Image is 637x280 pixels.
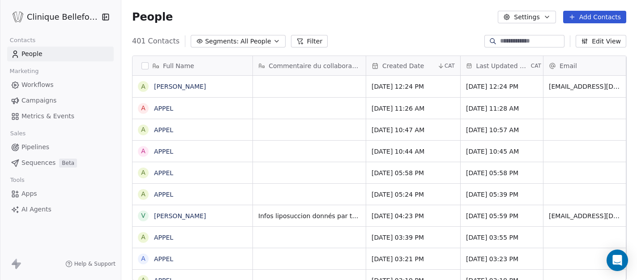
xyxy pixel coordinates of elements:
span: [EMAIL_ADDRESS][DOMAIN_NAME] [549,82,620,91]
span: All People [240,37,271,46]
span: [DATE] 03:21 PM [372,254,455,263]
a: APPEL [154,255,173,263]
span: Email [560,61,577,70]
span: AI Agents [21,205,51,214]
span: CAT [445,62,455,69]
span: [DATE] 05:39 PM [466,190,538,199]
div: A [141,168,145,177]
div: Created DateCAT [366,56,460,75]
a: APPEL [154,169,173,177]
span: [DATE] 10:57 AM [466,125,538,134]
a: SequencesBeta [7,155,114,170]
span: Infos liposuccion donnés par téléphone - souhaite reflexion [258,211,360,220]
a: Metrics & Events [7,109,114,124]
a: [PERSON_NAME] [154,212,206,220]
span: [DATE] 04:23 PM [372,211,455,220]
a: Campaigns [7,93,114,108]
span: [DATE] 10:44 AM [372,147,455,156]
div: A [141,125,145,134]
div: Open Intercom Messenger [607,250,628,271]
a: AI Agents [7,202,114,217]
a: People [7,47,114,61]
span: Help & Support [74,260,115,267]
div: Email [543,56,626,75]
span: Contacts [6,34,39,47]
a: Apps [7,186,114,201]
div: A [141,82,145,91]
a: APPEL [154,126,173,134]
span: 401 Contacts [132,36,180,47]
span: Marketing [6,65,43,78]
a: Help & Support [65,260,115,267]
span: Apps [21,189,37,198]
span: Clinique Bellefontaine [27,11,99,23]
div: Commentaire du collaborateur [253,56,366,75]
span: Campaigns [21,96,56,105]
div: Full Name [133,56,252,75]
span: [DATE] 12:24 PM [466,82,538,91]
span: [EMAIL_ADDRESS][DOMAIN_NAME] [549,211,620,220]
span: People [132,10,173,24]
span: Sales [6,127,30,140]
span: CAT [531,62,541,69]
div: A [141,103,145,113]
span: Pipelines [21,142,49,152]
span: [DATE] 05:58 PM [372,168,455,177]
button: Settings [498,11,556,23]
span: [DATE] 12:24 PM [372,82,455,91]
span: [DATE] 10:47 AM [372,125,455,134]
span: [DATE] 05:24 PM [372,190,455,199]
div: A [141,190,145,199]
span: Created Date [382,61,424,70]
span: Last Updated Date [476,61,529,70]
div: A [141,146,145,156]
a: APPEL [154,234,173,241]
div: V [141,211,145,220]
button: Clinique Bellefontaine [11,9,96,25]
span: [DATE] 05:59 PM [466,211,538,220]
button: Filter [291,35,328,47]
span: Tools [6,173,28,187]
a: [PERSON_NAME] [154,83,206,90]
span: [DATE] 03:55 PM [466,233,538,242]
span: Workflows [21,80,54,90]
span: Commentaire du collaborateur [269,61,360,70]
a: Workflows [7,78,114,92]
span: Metrics & Events [21,112,74,121]
button: Edit View [576,35,626,47]
span: [DATE] 05:58 PM [466,168,538,177]
a: Pipelines [7,140,114,155]
a: APPEL [154,148,173,155]
span: [DATE] 03:39 PM [372,233,455,242]
span: Segments: [205,37,239,46]
div: A [141,254,145,263]
span: [DATE] 11:28 AM [466,104,538,113]
a: APPEL [154,191,173,198]
span: Sequences [21,158,56,168]
div: A [141,233,145,242]
img: Logo_Bellefontaine_Black.png [13,12,23,22]
div: Last Updated DateCAT [461,56,543,75]
span: People [21,49,43,59]
span: Full Name [163,61,194,70]
span: [DATE] 10:45 AM [466,147,538,156]
a: APPEL [154,105,173,112]
span: [DATE] 03:23 PM [466,254,538,263]
span: [DATE] 11:26 AM [372,104,455,113]
button: Add Contacts [563,11,626,23]
span: Beta [59,159,77,168]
